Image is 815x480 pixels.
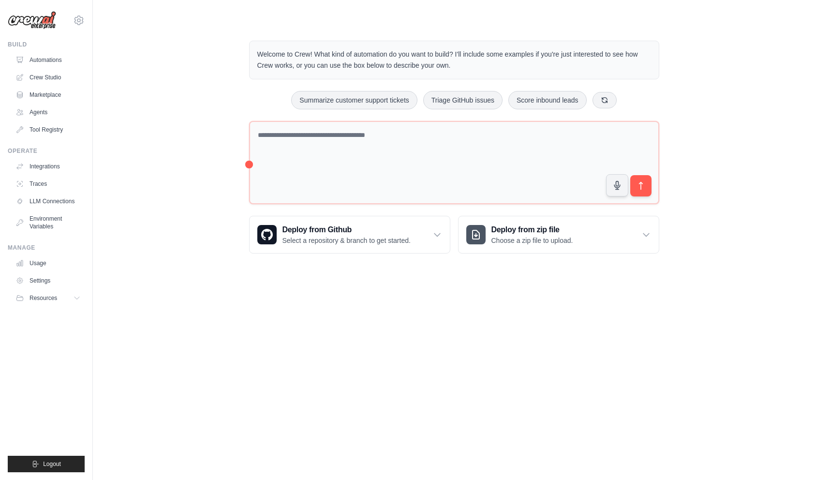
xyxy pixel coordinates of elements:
a: Crew Studio [12,70,85,85]
span: Resources [30,294,57,302]
h3: Deploy from Github [282,224,411,236]
a: Usage [12,255,85,271]
img: Logo [8,11,56,30]
button: Logout [8,456,85,472]
a: Tool Registry [12,122,85,137]
div: Operate [8,147,85,155]
a: Automations [12,52,85,68]
button: Resources [12,290,85,306]
a: Settings [12,273,85,288]
a: Traces [12,176,85,192]
p: Welcome to Crew! What kind of automation do you want to build? I'll include some examples if you'... [257,49,651,71]
a: Integrations [12,159,85,174]
button: Triage GitHub issues [423,91,503,109]
button: Score inbound leads [508,91,587,109]
span: Logout [43,460,61,468]
button: Summarize customer support tickets [291,91,417,109]
a: Marketplace [12,87,85,103]
p: Choose a zip file to upload. [491,236,573,245]
div: Build [8,41,85,48]
h3: Deploy from zip file [491,224,573,236]
a: LLM Connections [12,194,85,209]
a: Agents [12,105,85,120]
div: Manage [8,244,85,252]
a: Environment Variables [12,211,85,234]
p: Select a repository & branch to get started. [282,236,411,245]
